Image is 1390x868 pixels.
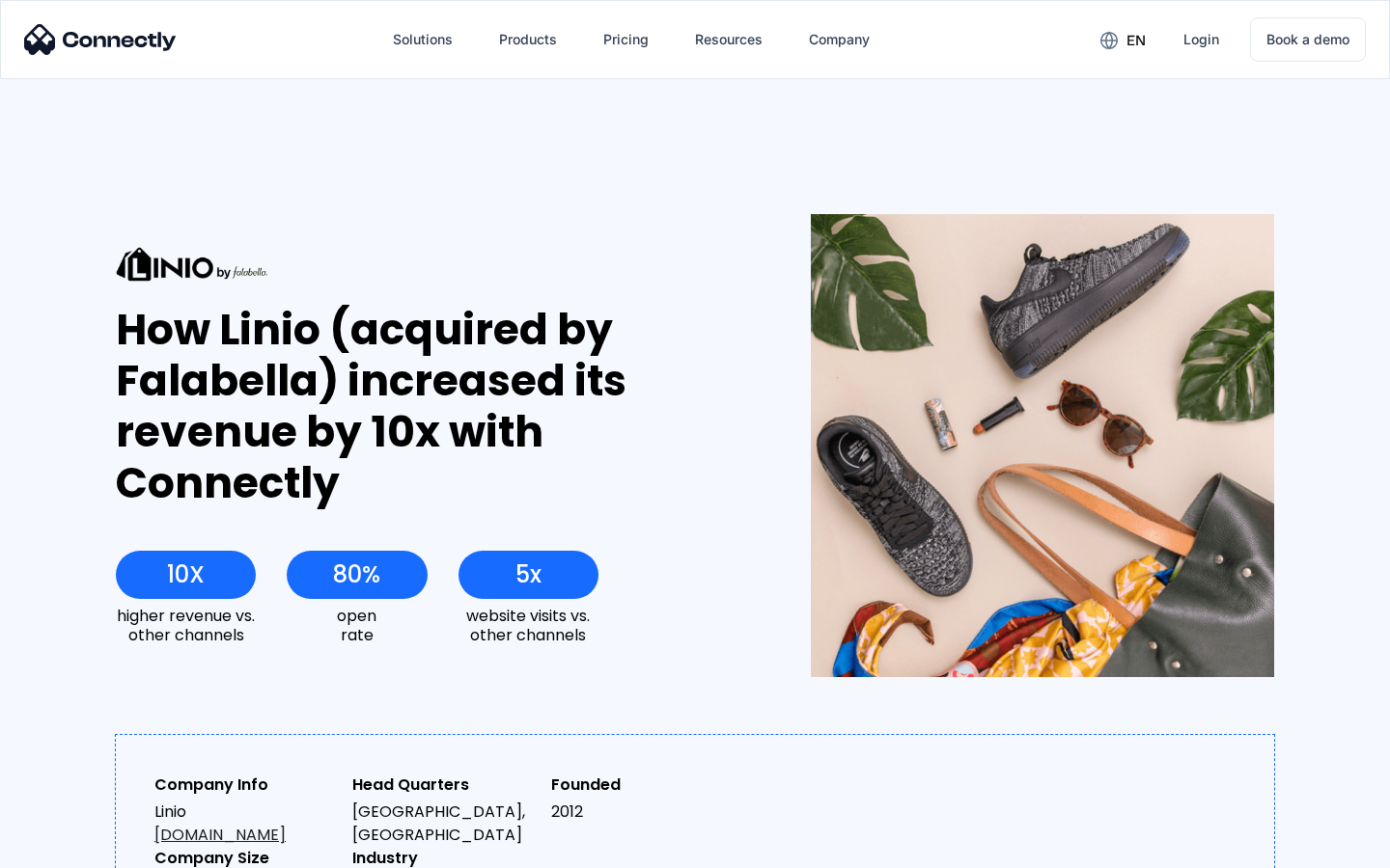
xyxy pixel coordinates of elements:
div: 80% [333,561,380,588]
div: 5x [515,561,542,588]
div: 10X [167,561,205,588]
ul: Language list [39,834,116,861]
div: Head Quarters [352,773,535,797]
div: open rate [287,607,427,643]
div: en [1126,27,1146,54]
div: Solutions [393,26,453,53]
div: Founded [551,773,734,797]
div: Resources [695,26,763,53]
a: [DOMAIN_NAME] [154,824,286,846]
div: Pricing [603,26,649,53]
a: Pricing [588,16,664,63]
a: Book a demo [1250,17,1366,62]
div: 2012 [551,800,734,824]
div: Company Info [154,773,337,797]
div: Company [809,26,870,53]
div: website visits vs. other channels [459,607,598,643]
div: How Linio (acquired by Falabella) increased its revenue by 10x with Connectly [116,305,740,508]
a: Login [1168,16,1235,63]
div: Products [499,26,557,53]
aside: Language selected: English [19,834,116,861]
div: higher revenue vs. other channels [116,607,256,643]
div: Linio [154,800,337,847]
div: [GEOGRAPHIC_DATA], [GEOGRAPHIC_DATA] [352,800,535,847]
img: Connectly Logo [24,24,177,55]
div: Login [1183,26,1219,53]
